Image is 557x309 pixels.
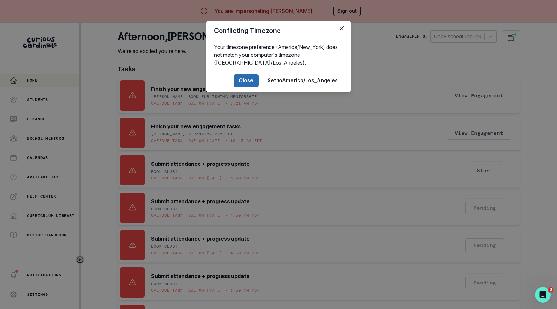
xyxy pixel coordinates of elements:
[206,21,351,41] header: Conflicting Timezone
[548,287,553,292] span: 3
[206,41,351,69] div: Your timezone preference (America/New_York) does not match your computer's timezone ([GEOGRAPHIC_...
[262,74,343,87] button: Set toAmerica/Los_Angeles
[337,23,347,34] button: Close
[234,74,259,87] button: Close
[535,287,551,303] iframe: Intercom live chat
